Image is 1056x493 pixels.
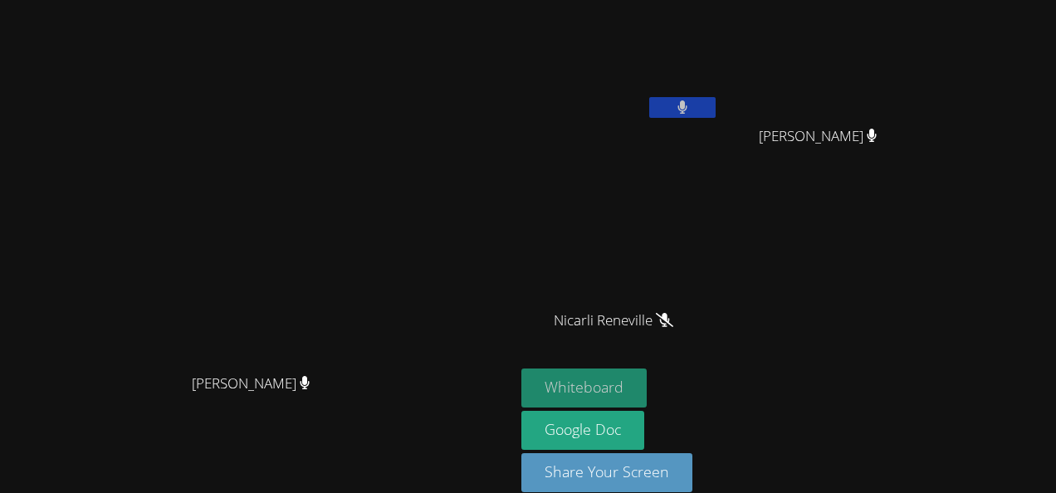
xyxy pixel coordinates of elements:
[554,309,673,333] span: Nicarli Reneville
[521,411,644,450] a: Google Doc
[192,372,310,396] span: [PERSON_NAME]
[521,369,647,408] button: Whiteboard
[759,124,878,149] span: [PERSON_NAME]
[521,453,692,492] button: Share Your Screen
